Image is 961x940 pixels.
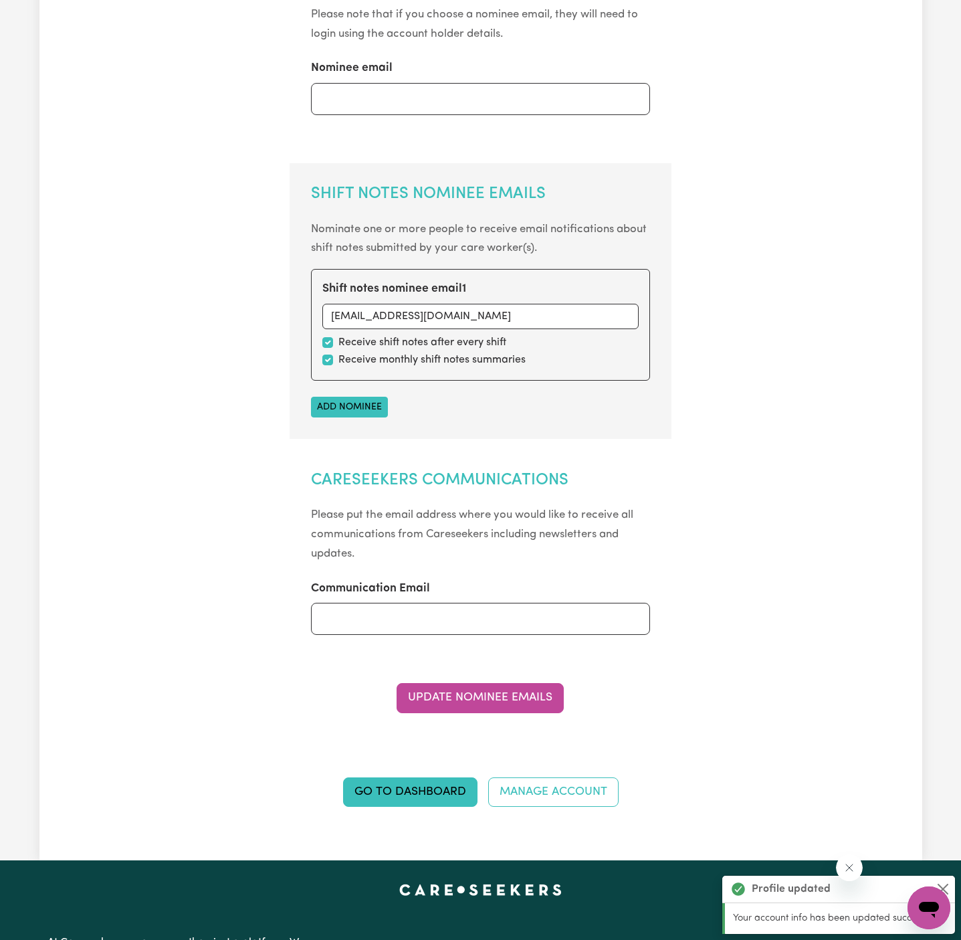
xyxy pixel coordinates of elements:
iframe: Close message [836,854,863,881]
a: Go to Dashboard [343,777,477,807]
label: Communication Email [311,580,430,597]
span: Need any help? [8,9,81,20]
label: Receive shift notes after every shift [338,335,506,351]
label: Receive monthly shift notes summaries [338,352,526,368]
iframe: Button to launch messaging window [907,886,950,929]
small: Nominate one or more people to receive email notifications about shift notes submitted by your ca... [311,223,647,254]
button: Update Nominee Emails [397,683,564,713]
button: Add nominee [311,397,388,417]
h2: Careseekers Communications [311,471,650,490]
small: Please put the email address where you would like to receive all communications from Careseekers ... [311,509,633,559]
button: Close [935,881,951,897]
strong: Profile updated [752,881,831,897]
label: Nominee email [311,60,393,77]
label: Shift notes nominee email 1 [322,280,466,298]
small: Please note that if you choose a nominee email, they will need to login using the account holder ... [311,9,638,39]
a: Manage Account [488,777,619,807]
a: Careseekers home page [399,884,562,895]
h2: Shift Notes Nominee Emails [311,185,650,204]
p: Your account info has been updated successfully [733,911,947,926]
